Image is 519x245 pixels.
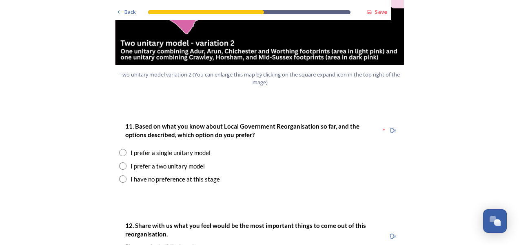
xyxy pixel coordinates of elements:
div: I prefer a single unitary model [131,148,211,157]
div: I have no preference at this stage [131,175,220,184]
div: I prefer a two unitary model [131,162,205,171]
strong: Save [375,8,387,15]
button: Open Chat [483,209,507,233]
strong: 11. Based on what you know about Local Government Reorganisation so far, and the options describe... [125,122,361,138]
span: Two unitary model variation 2 (You can enlarge this map by clicking on the square expand icon in ... [119,71,400,86]
strong: 12. Share with us what you feel would be the most important things to come out of this reorganisa... [125,222,367,238]
span: Back [124,8,136,16]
